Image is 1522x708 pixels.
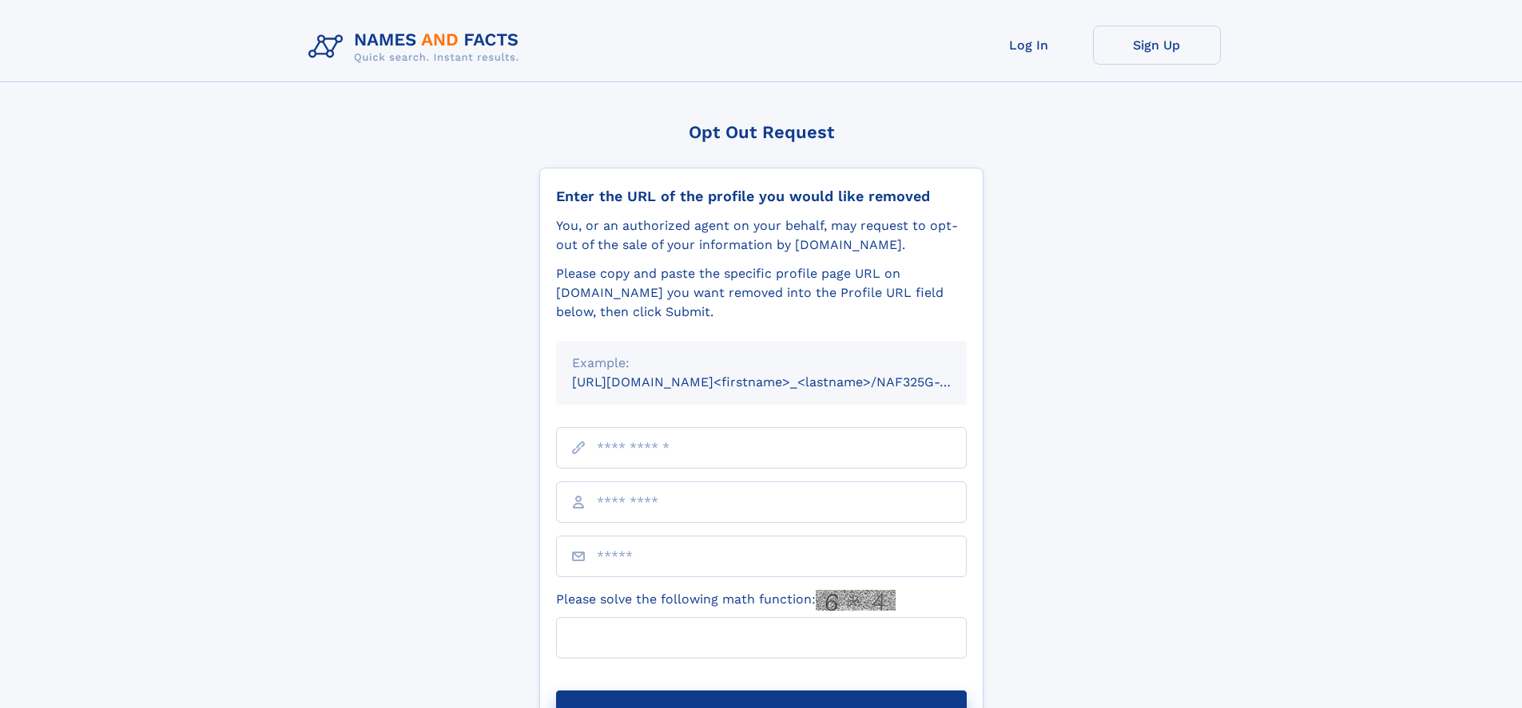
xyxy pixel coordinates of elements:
[1093,26,1221,65] a: Sign Up
[556,590,896,611] label: Please solve the following math function:
[302,26,532,69] img: Logo Names and Facts
[539,122,984,142] div: Opt Out Request
[572,354,951,373] div: Example:
[572,374,997,390] small: [URL][DOMAIN_NAME]<firstname>_<lastname>/NAF325G-xxxxxxxx
[556,216,967,255] div: You, or an authorized agent on your behalf, may request to opt-out of the sale of your informatio...
[965,26,1093,65] a: Log In
[556,264,967,322] div: Please copy and paste the specific profile page URL on [DOMAIN_NAME] you want removed into the Pr...
[556,188,967,205] div: Enter the URL of the profile you would like removed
